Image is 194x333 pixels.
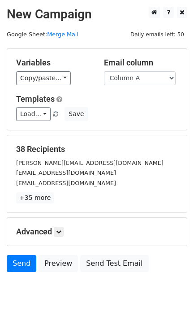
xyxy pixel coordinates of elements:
a: Daily emails left: 50 [127,31,187,38]
small: [EMAIL_ADDRESS][DOMAIN_NAME] [16,180,116,186]
h5: Variables [16,58,91,68]
small: [EMAIL_ADDRESS][DOMAIN_NAME] [16,169,116,176]
h5: Email column [104,58,178,68]
a: Load... [16,107,51,121]
h5: 38 Recipients [16,144,178,154]
button: Save [65,107,88,121]
a: Send Test Email [80,255,148,272]
iframe: Chat Widget [149,290,194,333]
h2: New Campaign [7,7,187,22]
a: Merge Mail [47,31,78,38]
a: Preview [39,255,78,272]
a: Send [7,255,36,272]
a: Templates [16,94,55,104]
small: [PERSON_NAME][EMAIL_ADDRESS][DOMAIN_NAME] [16,160,164,166]
a: +35 more [16,192,54,203]
h5: Advanced [16,227,178,237]
a: Copy/paste... [16,71,71,85]
span: Daily emails left: 50 [127,30,187,39]
small: Google Sheet: [7,31,78,38]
